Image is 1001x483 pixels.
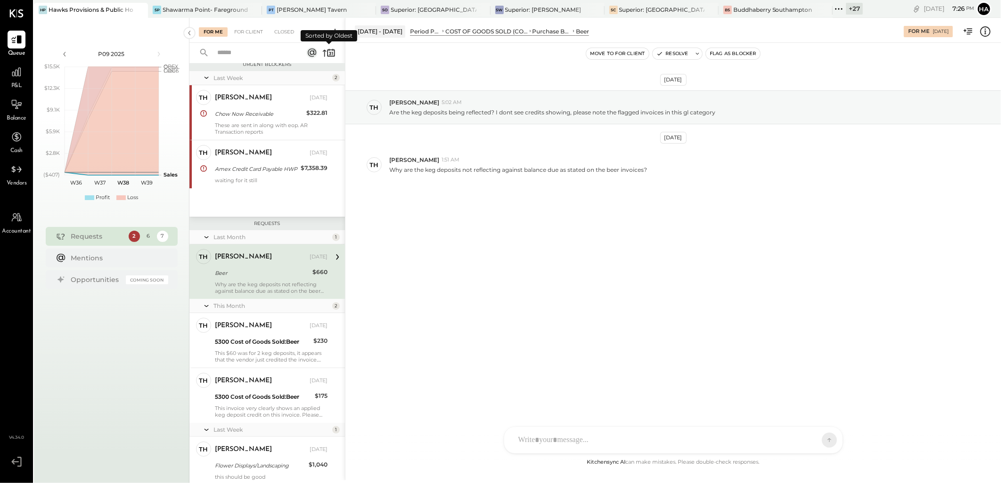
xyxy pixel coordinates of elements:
div: BS [723,6,732,14]
div: $7,358.39 [301,163,328,173]
div: Buddhaberry Southampton [733,6,812,14]
div: HP [39,6,47,14]
div: Last Week [213,426,330,434]
div: Superior: [GEOGRAPHIC_DATA] [391,6,476,14]
div: this should be good [215,474,328,480]
button: Flag as Blocker [706,48,760,59]
text: $15.5K [44,63,60,70]
div: 2 [332,302,340,310]
p: Why are the keg deposits not reflecting against balance due as stated on the beer invoices? [389,166,647,174]
div: Flower Displays/Landscaping [215,461,306,470]
a: Cash [0,128,33,155]
div: COST OF GOODS SOLD (COGS) [445,27,528,35]
div: [DATE] [310,322,328,330]
div: Mentions [71,253,164,263]
div: 5300 Cost of Goods Sold:Beer [215,392,312,402]
div: Th [199,93,208,102]
div: Purchase Beer [533,27,571,35]
div: SP [153,6,161,14]
div: Th [199,321,208,330]
button: Move to for client [586,48,649,59]
text: Occu... [164,64,180,70]
div: [DATE] [924,4,974,13]
div: Th [199,148,208,157]
div: $1,040 [309,460,328,469]
div: SO [381,6,389,14]
span: 5:02 AM [442,99,462,106]
div: Last Month [213,233,330,241]
div: $660 [312,267,328,277]
text: Labor [164,67,178,74]
span: Accountant [2,227,31,236]
div: Requests [194,220,340,227]
button: Resolve [653,48,692,59]
text: $12.3K [44,85,60,91]
div: Last Week [213,74,330,82]
div: [DATE] [310,94,328,102]
div: [DATE] [933,28,949,35]
div: [PERSON_NAME] [215,148,272,158]
div: SC [609,6,618,14]
div: [DATE] - [DATE] [355,25,405,37]
div: P09 2025 [72,50,152,58]
a: Vendors [0,161,33,188]
text: W39 [141,179,153,186]
div: Period P&L [410,27,441,35]
div: 1 [332,233,340,241]
div: [DATE] [310,377,328,385]
div: 2 [129,231,140,242]
div: Beer [215,268,310,278]
div: $230 [313,336,328,346]
span: [PERSON_NAME] [389,156,439,164]
a: Accountant [0,209,33,236]
text: W36 [70,179,82,186]
text: $5.9K [46,128,60,135]
div: Superior: [GEOGRAPHIC_DATA] [619,6,705,14]
div: Beer [576,27,589,35]
div: Loss [127,194,138,201]
div: waiting for it still [215,177,328,184]
span: P&L [11,82,22,90]
div: [PERSON_NAME] Tavern [277,6,347,14]
div: 6 [143,231,154,242]
div: Th [370,161,379,169]
div: This Month [213,302,330,310]
div: [PERSON_NAME] [215,445,272,454]
span: Vendors [7,179,27,188]
a: P&L [0,63,33,90]
div: Coming Soon [126,275,168,284]
div: Urgent Blockers [194,61,340,68]
div: $322.81 [306,108,328,118]
div: Requests [71,232,124,241]
div: For Me [908,28,929,35]
text: W38 [117,179,129,186]
span: Queue [8,49,25,58]
div: copy link [912,4,921,14]
div: PT [267,6,275,14]
div: SW [495,6,504,14]
div: [PERSON_NAME] [215,321,272,330]
span: 1:51 AM [442,156,459,164]
div: Th [370,103,379,112]
div: For Client [230,27,268,37]
div: 7 [157,231,168,242]
div: These are sent in along with eop. AR Transaction reports [215,122,328,135]
div: 1 [332,426,340,434]
span: Cash [10,147,23,155]
div: Opportunities [71,275,121,284]
div: [DATE] [310,446,328,453]
div: [PERSON_NAME] [215,93,272,103]
div: Th [199,252,208,261]
div: [PERSON_NAME] [215,376,272,386]
div: Profit [96,194,110,201]
div: Th [199,445,208,454]
text: $2.8K [46,150,60,156]
div: Chow Now Receivable [215,109,304,119]
div: This invoice very clearly shows an applied keg deposit credit on this invoice. Please apply and r... [215,405,328,418]
div: Th [199,376,208,385]
div: Closed [270,27,299,37]
text: W37 [94,179,106,186]
div: [DATE] [660,74,687,86]
text: ($407) [43,171,60,178]
button: Ha [976,1,992,16]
